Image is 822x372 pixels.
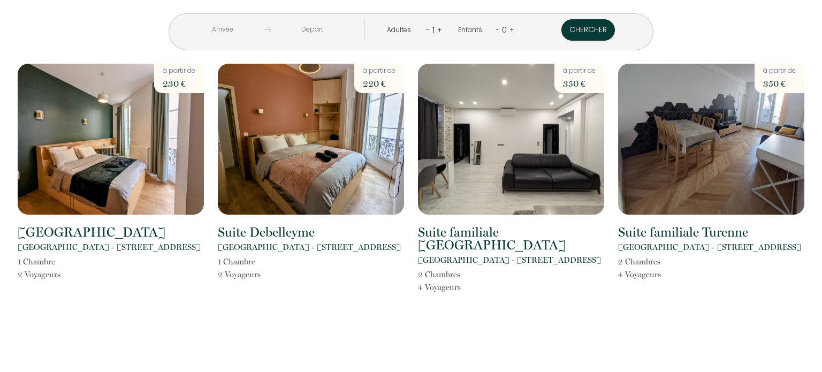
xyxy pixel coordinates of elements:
[499,21,509,39] div: 0
[426,25,430,35] a: -
[218,64,404,215] img: rental-image
[218,268,261,281] p: 2 Voyageur
[563,66,596,76] p: à partir de
[418,268,461,281] p: 2 Chambre
[418,226,604,252] h2: Suite familiale [GEOGRAPHIC_DATA]
[218,241,401,254] p: [GEOGRAPHIC_DATA] - [STREET_ADDRESS]
[418,254,601,267] p: [GEOGRAPHIC_DATA] - [STREET_ADDRESS]
[271,19,353,40] input: Départ
[618,64,804,215] img: rental-image
[658,270,661,279] span: s
[458,25,486,35] div: Enfants
[263,26,271,34] img: guests
[218,226,315,239] h2: Suite Debelleyme
[763,76,796,91] p: 350 €
[496,25,499,35] a: -
[257,270,261,279] span: s
[509,25,514,35] a: +
[363,76,395,91] p: 220 €
[657,257,660,267] span: s
[18,64,204,215] img: rental-image
[618,255,661,268] p: 2 Chambre
[618,268,661,281] p: 4 Voyageur
[561,19,615,41] button: Chercher
[618,241,801,254] p: [GEOGRAPHIC_DATA] - [STREET_ADDRESS]
[387,25,415,35] div: Adultes
[18,255,60,268] p: 1 Chambre
[458,283,461,292] span: s
[163,66,195,76] p: à partir de
[18,268,60,281] p: 2 Voyageur
[457,270,460,279] span: s
[418,281,461,294] p: 4 Voyageur
[163,76,195,91] p: 230 €
[57,270,60,279] span: s
[181,19,263,40] input: Arrivée
[563,76,596,91] p: 350 €
[437,25,442,35] a: +
[363,66,395,76] p: à partir de
[18,226,165,239] h2: [GEOGRAPHIC_DATA]
[618,226,748,239] h2: Suite familiale Turenne
[18,241,201,254] p: [GEOGRAPHIC_DATA] - [STREET_ADDRESS]
[418,64,604,215] img: rental-image
[763,66,796,76] p: à partir de
[430,21,437,39] div: 1
[218,255,261,268] p: 1 Chambre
